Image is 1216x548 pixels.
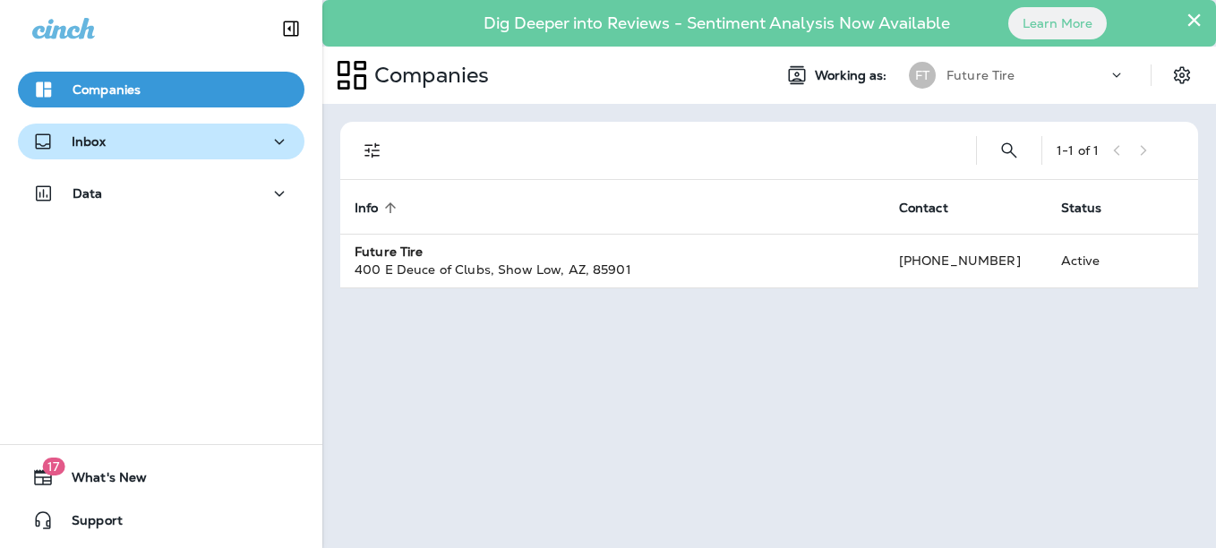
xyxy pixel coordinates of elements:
[42,458,64,475] span: 17
[1186,5,1203,34] button: Close
[18,176,304,211] button: Data
[432,21,1002,26] p: Dig Deeper into Reviews - Sentiment Analysis Now Available
[18,72,304,107] button: Companies
[73,186,103,201] p: Data
[1047,234,1144,287] td: Active
[899,200,972,216] span: Contact
[991,133,1027,168] button: Search Companies
[355,201,379,216] span: Info
[885,234,1047,287] td: [PHONE_NUMBER]
[72,134,106,149] p: Inbox
[355,261,870,278] div: 400 E Deuce of Clubs , Show Low , AZ , 85901
[946,68,1015,82] p: Future Tire
[54,470,147,492] span: What's New
[18,124,304,159] button: Inbox
[266,11,316,47] button: Collapse Sidebar
[18,459,304,495] button: 17What's New
[1008,7,1107,39] button: Learn More
[367,62,489,89] p: Companies
[815,68,891,83] span: Working as:
[899,201,948,216] span: Contact
[73,82,141,97] p: Companies
[355,244,424,260] strong: Future Tire
[1166,59,1198,91] button: Settings
[1061,200,1126,216] span: Status
[909,62,936,89] div: FT
[1057,143,1099,158] div: 1 - 1 of 1
[355,200,402,216] span: Info
[355,133,390,168] button: Filters
[18,502,304,538] button: Support
[54,513,123,535] span: Support
[1061,201,1102,216] span: Status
